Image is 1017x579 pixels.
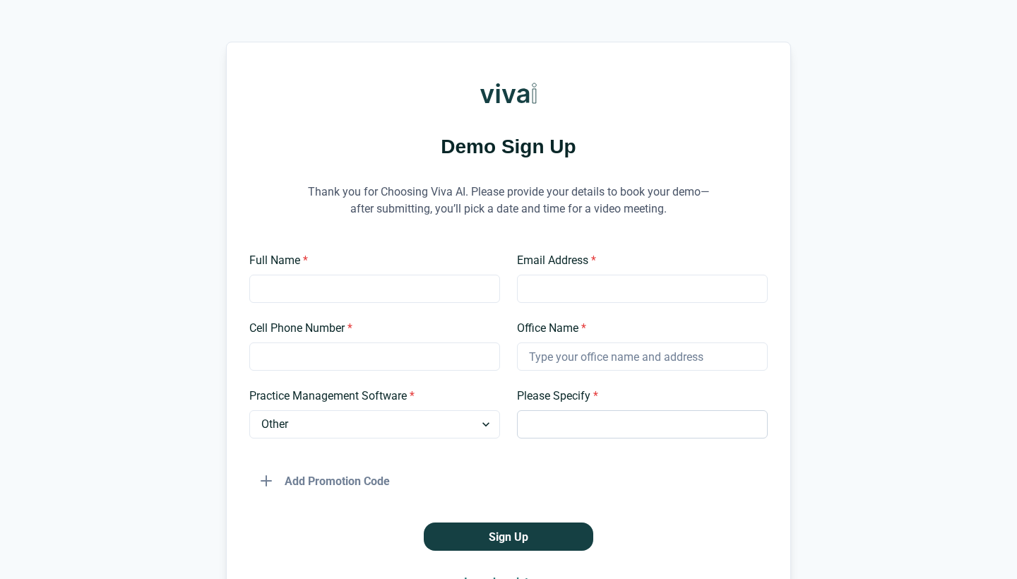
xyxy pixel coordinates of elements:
img: Viva AI Logo [480,65,537,121]
button: Add Promotion Code [249,467,401,495]
h1: Demo Sign Up [249,133,768,160]
button: Sign Up [424,523,593,551]
label: Practice Management Software [249,388,492,405]
p: Thank you for Choosing Viva AI. Please provide your details to book your demo—after submitting, y... [297,166,720,235]
input: Type your office name and address [517,342,768,371]
label: Office Name [517,320,759,337]
label: Email Address [517,252,759,269]
label: Please Specify [517,388,759,405]
label: Cell Phone Number [249,320,492,337]
label: Full Name [249,252,492,269]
